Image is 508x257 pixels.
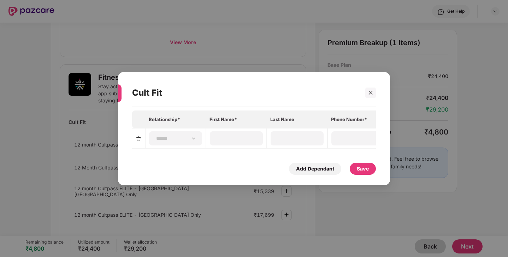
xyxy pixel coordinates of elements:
th: First Name* [206,110,267,128]
img: svg+xml;base64,PHN2ZyBpZD0iRGVsZXRlLTMyeDMyIiB4bWxucz0iaHR0cDovL3d3dy53My5vcmcvMjAwMC9zdmciIHdpZH... [136,136,141,142]
div: Cult Fit [132,79,356,107]
div: Add Dependant [296,165,334,172]
th: Last Name [267,110,327,128]
div: Save [357,165,369,172]
th: Relationship* [145,110,206,128]
th: Phone Number* [327,110,388,128]
span: close [368,90,373,95]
